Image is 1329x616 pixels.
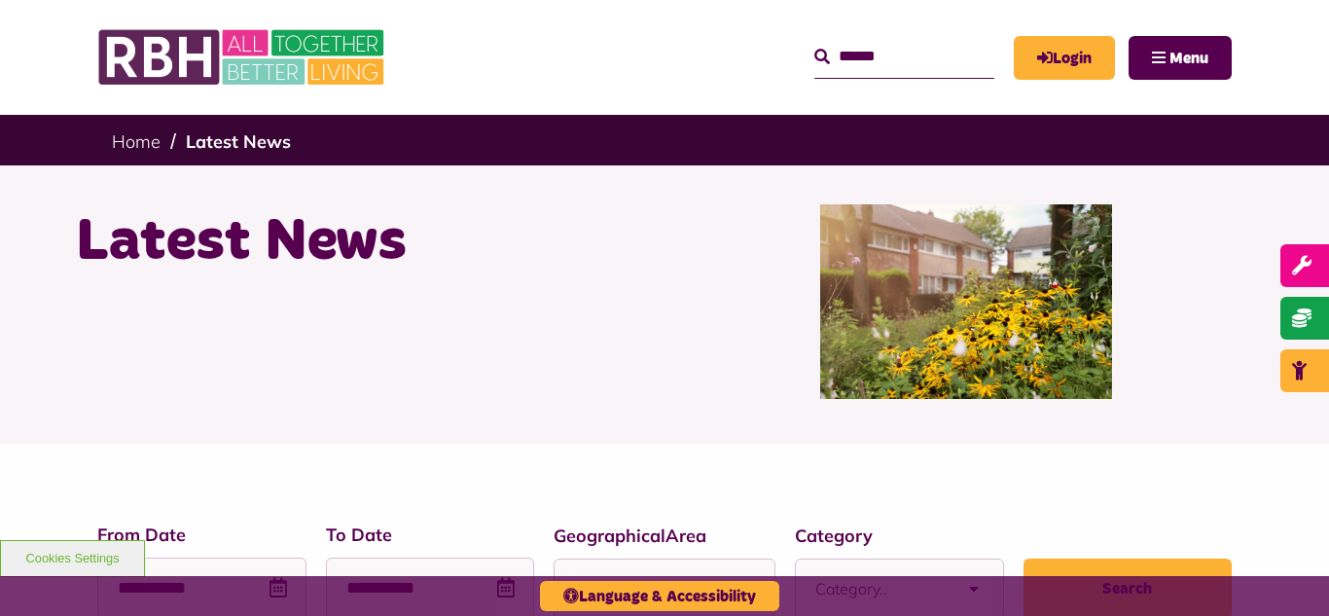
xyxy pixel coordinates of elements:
img: RBH [97,19,389,95]
iframe: Netcall Web Assistant for live chat [1241,528,1329,616]
label: GeographicalArea [554,523,775,549]
button: Language & Accessibility [540,581,779,611]
h1: Latest News [76,204,650,280]
button: Navigation [1129,36,1232,80]
label: To Date [326,522,535,548]
a: MyRBH [1014,36,1115,80]
img: SAZ MEDIA RBH HOUSING4 [820,204,1112,399]
a: Latest News [186,130,291,153]
span: Menu [1169,51,1208,66]
label: From Date [97,522,306,548]
label: Category [795,523,1004,549]
a: Home [112,130,161,153]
